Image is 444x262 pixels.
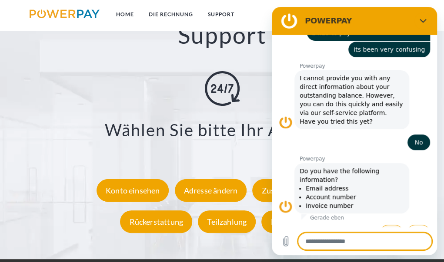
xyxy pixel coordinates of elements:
[261,210,324,233] div: Hilfe-Center
[250,186,350,195] a: Zustellungsart ändern
[173,186,249,195] a: Adresse ändern
[4,120,440,141] h3: Wählen Sie bitte Ihr Anliegen
[205,71,240,106] img: online-shopping.svg
[109,7,141,22] a: Home
[198,210,256,233] div: Teilzahlung
[118,217,194,226] a: Rückerstattung
[30,10,100,18] img: logo-powerpay.svg
[196,217,258,226] a: Teilzahlung
[175,179,247,202] div: Adresse ändern
[120,210,192,233] div: Rückerstattung
[4,20,440,49] h2: Support
[97,179,169,202] div: Konto einsehen
[200,7,242,22] a: SUPPORT
[141,7,200,22] a: DIE RECHNUNG
[252,179,347,202] div: Zustellungsart ändern
[370,7,397,22] a: agb
[272,7,437,255] iframe: Messaging-Fenster
[259,217,326,226] a: Hilfe-Center
[94,186,171,195] a: Konto einsehen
